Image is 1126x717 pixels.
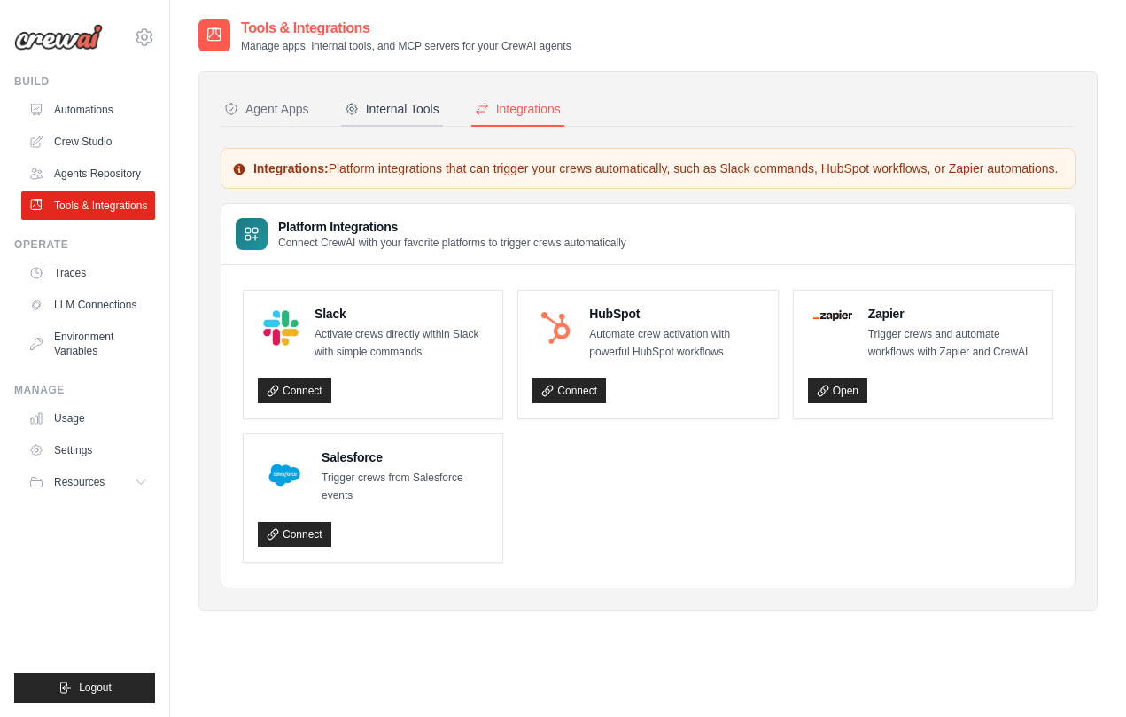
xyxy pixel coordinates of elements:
span: Logout [79,681,112,695]
a: Traces [21,259,155,287]
p: Activate crews directly within Slack with simple commands [315,326,488,361]
p: Trigger crews from Salesforce events [322,470,488,504]
p: Connect CrewAI with your favorite platforms to trigger crews automatically [278,236,626,250]
p: Platform integrations that can trigger your crews automatically, such as Slack commands, HubSpot ... [232,160,1064,177]
div: Operate [14,238,155,252]
a: Connect [258,522,331,547]
div: Integrations [475,100,561,118]
div: Build [14,74,155,89]
img: Salesforce Logo [263,454,306,496]
a: Connect [532,378,606,403]
button: Internal Tools [341,93,443,127]
div: Agent Apps [224,100,309,118]
h4: HubSpot [589,305,763,323]
h2: Tools & Integrations [241,18,571,39]
a: Crew Studio [21,128,155,156]
a: Tools & Integrations [21,191,155,220]
strong: Integrations: [253,161,329,175]
a: Agents Repository [21,160,155,188]
button: Agent Apps [221,93,313,127]
a: Environment Variables [21,323,155,365]
div: Manage [14,383,155,397]
a: Automations [21,96,155,124]
h4: Slack [315,305,488,323]
img: Slack Logo [263,310,299,346]
h3: Platform Integrations [278,218,626,236]
a: Open [808,378,867,403]
button: Resources [21,468,155,496]
a: LLM Connections [21,291,155,319]
a: Settings [21,436,155,464]
button: Logout [14,673,155,703]
h4: Salesforce [322,448,488,466]
h4: Zapier [868,305,1038,323]
span: Resources [54,475,105,489]
p: Manage apps, internal tools, and MCP servers for your CrewAI agents [241,39,571,53]
button: Integrations [471,93,564,127]
div: Internal Tools [345,100,439,118]
a: Connect [258,378,331,403]
a: Usage [21,404,155,433]
img: Logo [14,24,103,51]
p: Automate crew activation with powerful HubSpot workflows [589,326,763,361]
img: Zapier Logo [813,310,852,321]
img: HubSpot Logo [538,310,573,346]
p: Trigger crews and automate workflows with Zapier and CrewAI [868,326,1038,361]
